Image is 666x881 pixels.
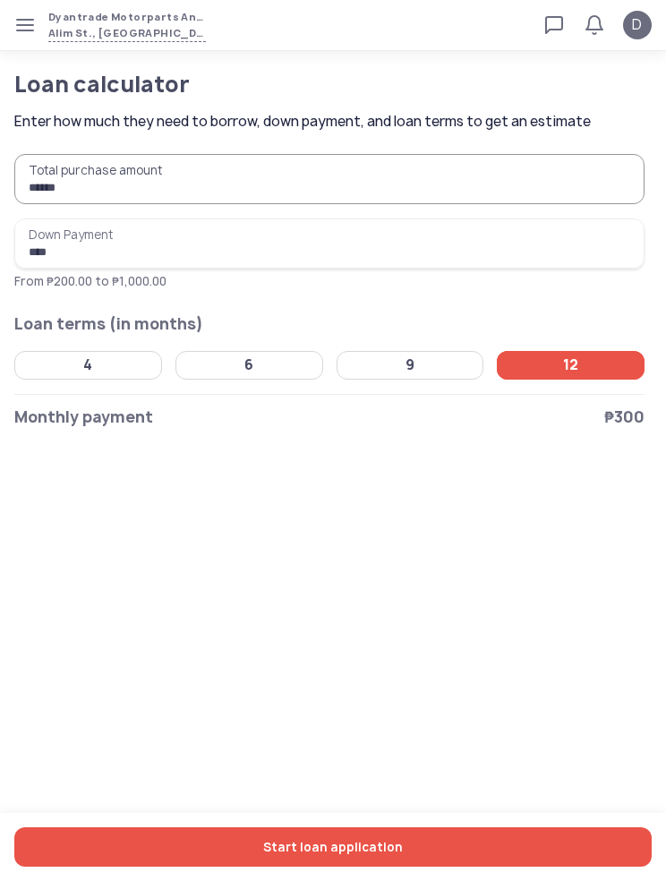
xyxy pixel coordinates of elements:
[14,111,652,133] span: Enter how much they need to borrow, down payment, and loan terms to get an estimate
[48,9,206,25] span: Dyantrade Motorparts And Accessories Kidapawan
[83,356,92,374] div: 4
[563,356,578,374] div: 12
[14,154,645,204] input: Total purchase amount
[48,25,206,41] span: Alim St., [GEOGRAPHIC_DATA], [GEOGRAPHIC_DATA], [GEOGRAPHIC_DATA], [GEOGRAPHIC_DATA], PHL
[14,312,645,337] h2: Loan terms (in months)
[14,218,645,269] input: Down PaymentFrom ₱200.00 to ₱1,000.00
[244,356,253,374] div: 6
[48,9,206,42] button: Dyantrade Motorparts And Accessories KidapawanAlim St., [GEOGRAPHIC_DATA], [GEOGRAPHIC_DATA], [GE...
[14,827,652,867] button: Start loan application
[604,405,645,430] span: ₱300
[623,11,652,39] button: D
[14,72,543,97] h1: Loan calculator
[36,827,630,867] span: Start loan application
[632,14,642,36] span: D
[14,272,645,290] p: From ₱200.00 to ₱1,000.00
[14,405,153,430] span: Monthly payment
[406,356,414,374] div: 9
